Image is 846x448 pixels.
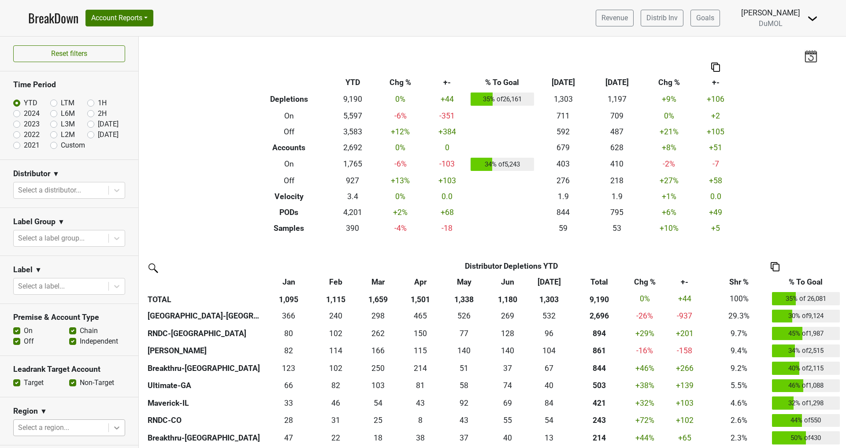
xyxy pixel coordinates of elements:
[489,363,527,374] div: 37
[85,10,153,26] button: Account Reports
[61,108,75,119] label: L6M
[402,310,439,322] div: 465
[402,397,439,409] div: 43
[13,45,125,62] button: Reset filters
[487,342,528,360] td: 139.834
[400,429,441,447] td: 37.5
[13,217,56,226] h3: Label Group
[52,169,59,179] span: ▼
[590,156,644,173] td: 410
[98,130,119,140] label: [DATE]
[356,429,400,447] td: 18.333
[468,74,536,90] th: % To Goal
[248,189,330,204] th: Velocity
[402,380,439,391] div: 81
[359,363,398,374] div: 250
[644,173,694,189] td: +27 %
[13,80,125,89] h3: Time Period
[644,204,694,220] td: +6 %
[528,274,570,290] th: Jul: activate to sort column ascending
[265,310,313,322] div: 366
[441,290,487,307] th: 1,338
[61,140,85,151] label: Custom
[375,156,426,173] td: -6 %
[402,415,439,426] div: 8
[265,415,313,426] div: 28
[13,365,125,374] h3: Leadrank Target Account
[263,274,315,290] th: Jan: activate to sort column ascending
[489,415,527,426] div: 55
[248,173,330,189] th: Off
[644,90,694,108] td: +9 %
[536,156,590,173] td: 403
[426,189,468,204] td: 0.0
[572,397,627,409] div: 421
[487,377,528,395] td: 74.33
[426,173,468,189] td: +103
[265,363,313,374] div: 123
[528,307,570,325] td: 532.336
[640,294,650,303] span: 0%
[536,140,590,156] td: 679
[694,220,737,236] td: +5
[661,274,708,290] th: +-: activate to sort column ascending
[400,325,441,342] td: 150.167
[426,124,468,140] td: +384
[531,345,568,356] div: 104
[40,406,47,417] span: ▼
[570,325,629,342] th: 894.470
[590,189,644,204] td: 1.9
[570,429,629,447] th: 214.333
[330,108,375,124] td: 5,597
[528,412,570,429] td: 53.5
[263,429,315,447] td: 47
[536,108,590,124] td: 711
[265,345,313,356] div: 82
[356,359,400,377] td: 250.334
[248,220,330,236] th: Samples
[24,119,40,130] label: 2023
[487,412,528,429] td: 55.333
[330,173,375,189] td: 927
[356,307,400,325] td: 297.8
[487,359,528,377] td: 36.669
[24,108,40,119] label: 2024
[145,325,263,342] th: RNDC-[GEOGRAPHIC_DATA]
[98,98,107,108] label: 1H
[265,328,313,339] div: 80
[248,140,330,156] th: Accounts
[531,328,568,339] div: 96
[570,394,629,412] th: 420.666
[536,220,590,236] td: 59
[572,345,627,356] div: 861
[570,307,629,325] th: 2695.603
[145,412,263,429] th: RNDC-CO
[400,290,441,307] th: 1,501
[356,412,400,429] td: 24.7
[13,265,33,274] h3: Label
[265,397,313,409] div: 33
[248,204,330,220] th: PODs
[807,13,818,24] img: Dropdown Menu
[590,220,644,236] td: 53
[317,363,355,374] div: 102
[263,359,315,377] td: 122.51
[426,74,468,90] th: +-
[359,310,398,322] div: 298
[629,342,661,360] td: -16 %
[426,204,468,220] td: +68
[426,140,468,156] td: 0
[145,377,263,395] th: Ultimate-GA
[315,325,356,342] td: 102.4
[629,412,661,429] td: +72 %
[708,412,770,429] td: 2.6%
[80,378,114,388] label: Non-Target
[441,307,487,325] td: 525.665
[441,359,487,377] td: 51.335
[315,412,356,429] td: 30.7
[531,380,568,391] div: 40
[644,124,694,140] td: +21 %
[489,380,527,391] div: 74
[359,415,398,426] div: 25
[375,74,426,90] th: Chg %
